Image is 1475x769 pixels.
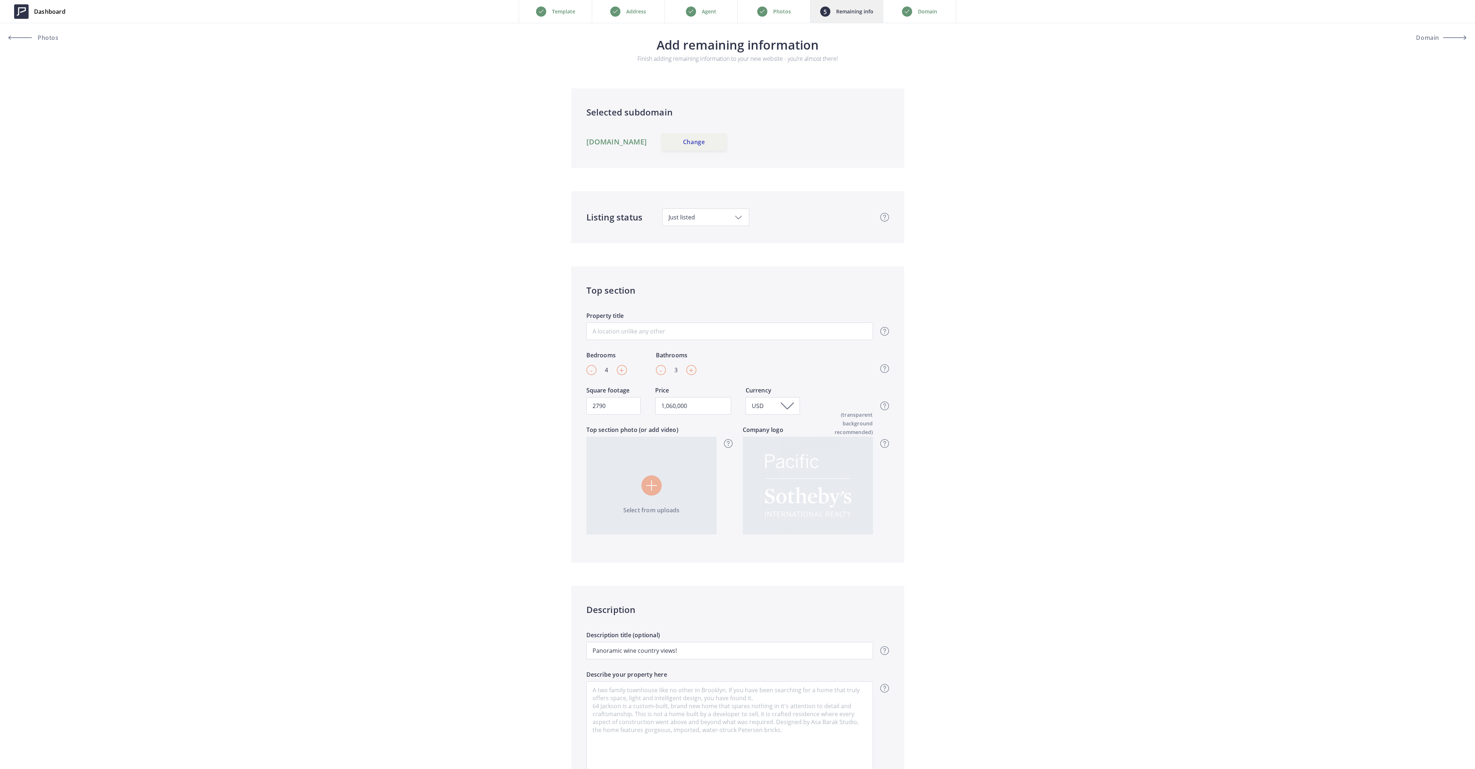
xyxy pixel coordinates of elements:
img: question [880,364,889,373]
h3: Add remaining information [490,38,985,51]
span: (transparent background recommended) [810,411,873,437]
h4: Listing status [586,211,643,224]
p: Select from uploads [586,506,717,514]
p: Domain [918,7,937,16]
img: question [880,402,889,410]
span: Dashboard [34,7,66,16]
img: question [724,439,733,448]
label: Price [655,386,731,397]
h4: Top section [586,284,889,297]
img: question [880,646,889,655]
label: Company logo [743,425,873,437]
p: Agent [702,7,716,16]
p: Finish adding remaining information to your new website - you’re almost there! [617,54,858,63]
p: Remaining info [836,7,873,16]
span: - [590,365,593,375]
img: question [880,213,889,222]
button: Domain [1401,29,1466,46]
span: - [659,365,662,375]
img: question [880,684,889,693]
label: Square footage [586,386,641,397]
h4: Selected subdomain [586,106,889,119]
label: Property title [586,311,873,323]
img: question [880,327,889,336]
input: 1,600,000 [655,397,731,415]
h4: Description [586,603,889,616]
input: Icon living [586,642,873,659]
span: Domain [1416,35,1439,41]
a: Photos [9,29,74,46]
a: Change [661,133,726,151]
label: Currency [746,386,800,397]
span: + [689,365,694,375]
label: Description title (optional) [586,631,873,642]
p: Template [552,7,575,16]
img: question [880,439,889,448]
p: Photos [773,7,791,16]
a: Dashboard [9,1,71,22]
label: Top section photo (or add video) [586,425,717,437]
span: USD [752,402,766,410]
label: Bedrooms [586,351,627,362]
h5: [DOMAIN_NAME] [586,138,647,146]
input: A location unlike any other [586,323,873,340]
input: 4,600 [586,397,641,415]
p: Address [626,7,646,16]
span: + [619,365,624,375]
span: Photos [36,35,59,41]
span: Just listed [669,213,743,221]
label: Describe your property here [586,670,873,681]
label: Bathrooms [656,351,696,362]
